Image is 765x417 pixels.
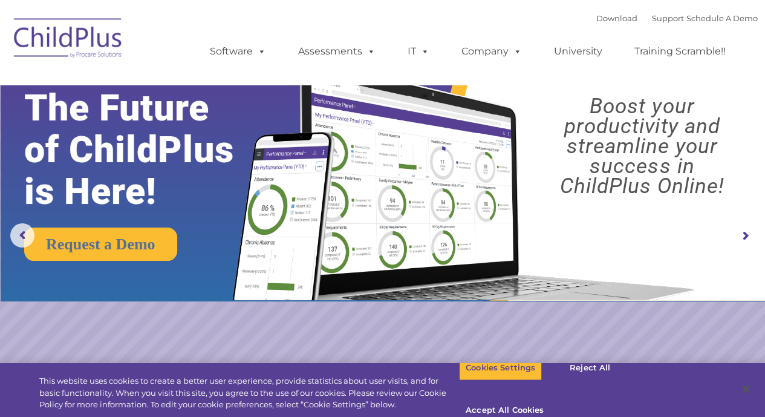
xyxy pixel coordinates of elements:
[168,80,205,89] span: Last name
[286,39,388,64] a: Assessments
[168,130,220,139] span: Phone number
[459,355,542,381] button: Cookies Settings
[652,13,684,23] a: Support
[542,39,614,64] a: University
[39,375,459,411] div: This website uses cookies to create a better user experience, provide statistics about user visit...
[24,87,269,212] rs-layer: The Future of ChildPlus is Here!
[8,10,129,70] img: ChildPlus by Procare Solutions
[622,39,738,64] a: Training Scramble!!
[529,96,755,196] rs-layer: Boost your productivity and streamline your success in ChildPlus Online!
[732,376,759,402] button: Close
[449,39,534,64] a: Company
[552,355,628,381] button: Reject All
[396,39,441,64] a: IT
[596,13,637,23] a: Download
[686,13,758,23] a: Schedule A Demo
[596,13,758,23] font: |
[24,228,177,261] a: Request a Demo
[198,39,278,64] a: Software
